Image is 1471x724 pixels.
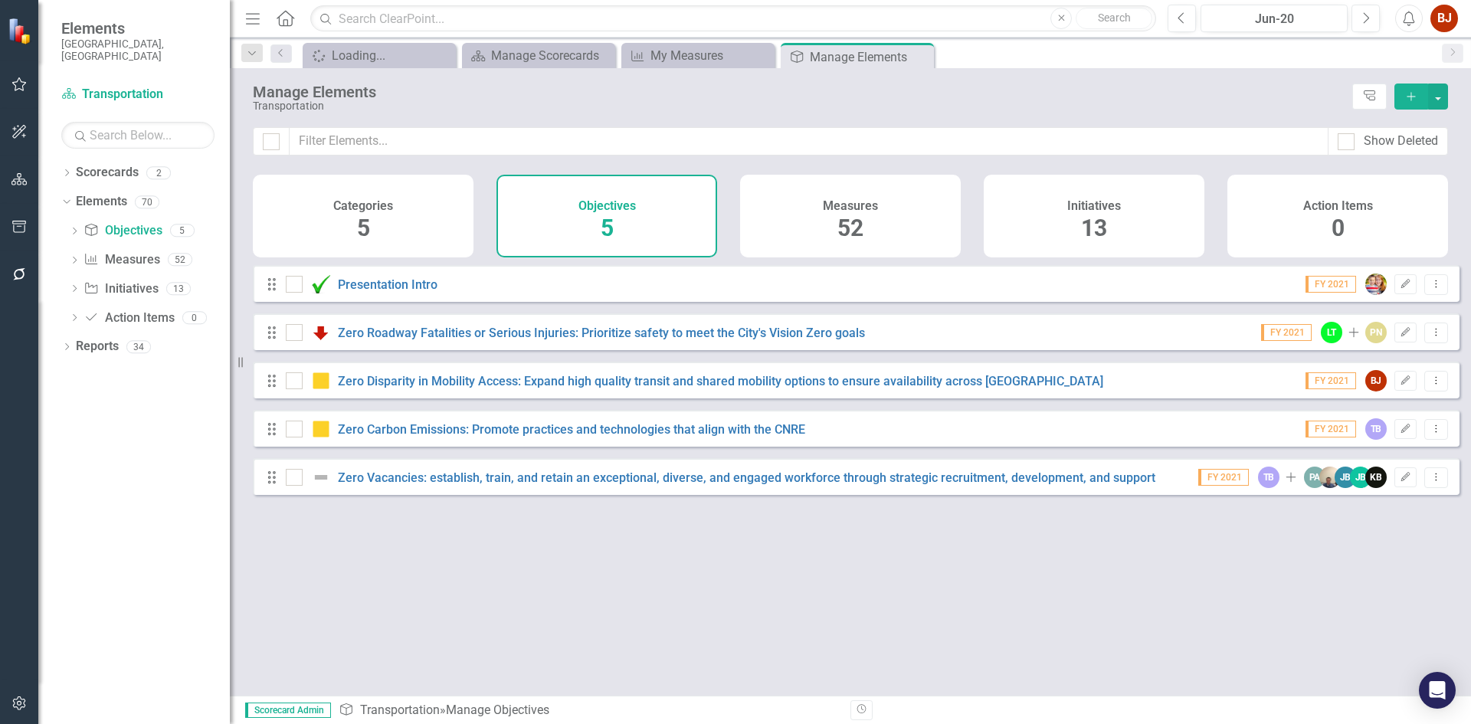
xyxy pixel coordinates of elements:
[310,5,1156,32] input: Search ClearPoint...
[1304,467,1325,488] div: PA
[1365,322,1387,343] div: PN
[253,84,1345,100] div: Manage Elements
[332,46,452,65] div: Loading...
[810,48,930,67] div: Manage Elements
[312,372,330,390] img: Close to Target
[1098,11,1131,24] span: Search
[289,127,1328,156] input: Filter Elements...
[170,224,195,238] div: 5
[61,122,215,149] input: Search Below...
[1261,324,1312,341] span: FY 2021
[1206,10,1342,28] div: Jun-20
[837,215,863,241] span: 52
[1303,199,1373,213] h4: Action Items
[333,199,393,213] h4: Categories
[84,251,159,269] a: Measures
[168,254,192,267] div: 52
[1201,5,1348,32] button: Jun-20
[1081,215,1107,241] span: 13
[1419,672,1456,709] div: Open Intercom Messenger
[61,19,215,38] span: Elements
[1306,276,1356,293] span: FY 2021
[1306,372,1356,389] span: FY 2021
[253,100,1345,112] div: Transportation
[360,703,440,717] a: Transportation
[126,340,151,353] div: 34
[357,215,370,241] span: 5
[1365,274,1387,295] img: Shari Metcalfe
[1319,467,1341,488] img: Sidney Anderson
[1198,469,1249,486] span: FY 2021
[823,199,878,213] h4: Measures
[312,468,330,486] img: Not Defined
[84,280,158,298] a: Initiatives
[312,275,330,293] img: Complete
[312,420,330,438] img: Close to Target
[338,326,865,340] a: Zero Roadway Fatalities or Serious Injuries: Prioritize safety to meet the City's Vision Zero goals
[650,46,771,65] div: My Measures
[338,277,437,292] a: Presentation Intro
[1067,199,1121,213] h4: Initiatives
[1076,8,1152,29] button: Search
[166,282,191,295] div: 13
[8,18,34,44] img: ClearPoint Strategy
[466,46,611,65] a: Manage Scorecards
[491,46,611,65] div: Manage Scorecards
[1321,322,1342,343] div: LT
[1306,421,1356,437] span: FY 2021
[1365,418,1387,440] div: TB
[182,311,207,324] div: 0
[306,46,452,65] a: Loading...
[76,338,119,355] a: Reports
[1365,370,1387,391] div: BJ
[61,86,215,103] a: Transportation
[338,374,1103,388] a: Zero Disparity in Mobility Access: Expand high quality transit and shared mobility options to ens...
[601,215,614,241] span: 5
[245,703,331,718] span: Scorecard Admin
[135,195,159,208] div: 70
[1364,133,1438,150] div: Show Deleted
[1430,5,1458,32] button: BJ
[312,323,330,342] img: Needs Improvement
[339,702,839,719] div: » Manage Objectives
[338,422,805,437] a: Zero Carbon Emissions: Promote practices and technologies that align with the CNRE
[76,164,139,182] a: Scorecards
[1350,467,1371,488] div: JB
[1335,467,1356,488] div: JB
[625,46,771,65] a: My Measures
[1258,467,1279,488] div: TB
[1332,215,1345,241] span: 0
[84,310,174,327] a: Action Items
[61,38,215,63] small: [GEOGRAPHIC_DATA], [GEOGRAPHIC_DATA]
[338,470,1155,485] a: Zero Vacancies: establish, train, and retain an exceptional, diverse, and engaged workforce throu...
[146,166,171,179] div: 2
[76,193,127,211] a: Elements
[84,222,162,240] a: Objectives
[1365,467,1387,488] div: KB
[578,199,636,213] h4: Objectives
